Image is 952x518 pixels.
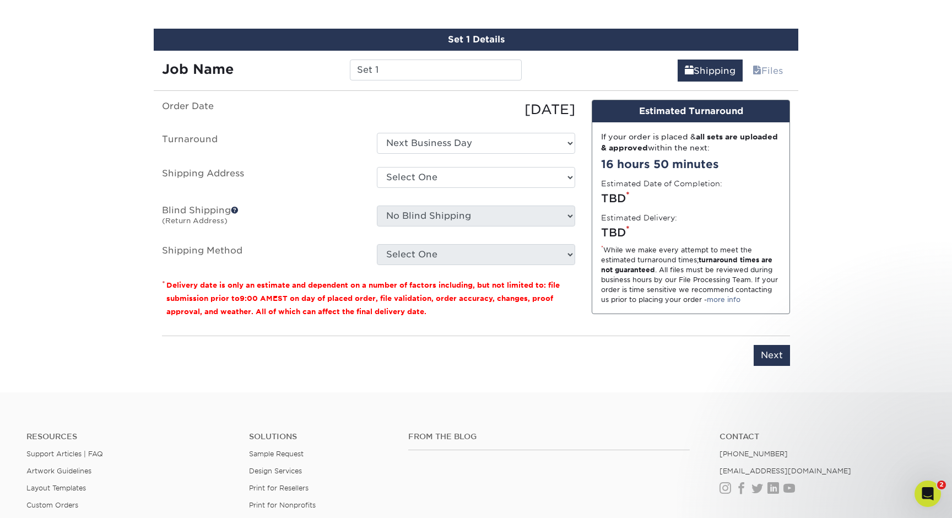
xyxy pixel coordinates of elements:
div: While we make every attempt to meet the estimated turnaround times; . All files must be reviewed ... [601,245,781,305]
a: Print for Nonprofits [249,501,316,509]
label: Turnaround [154,133,369,154]
div: [DATE] [369,100,583,120]
a: Sample Request [249,450,304,458]
strong: turnaround times are not guaranteed [601,256,772,274]
span: 2 [937,481,946,489]
div: 16 hours 50 minutes [601,156,781,172]
input: Next [754,345,790,366]
small: Delivery date is only an estimate and dependent on a number of factors including, but not limited... [166,281,560,316]
div: Set 1 Details [154,29,798,51]
strong: Job Name [162,61,234,77]
a: Support Articles | FAQ [26,450,103,458]
a: Layout Templates [26,484,86,492]
input: Enter a job name [350,60,521,80]
div: Estimated Turnaround [592,100,789,122]
label: Shipping Address [154,167,369,192]
a: Files [745,60,790,82]
h4: From the Blog [408,432,690,441]
a: Design Services [249,467,302,475]
a: [EMAIL_ADDRESS][DOMAIN_NAME] [720,467,851,475]
h4: Resources [26,432,232,441]
a: Custom Orders [26,501,78,509]
a: more info [707,295,740,304]
a: Print for Resellers [249,484,309,492]
div: TBD [601,190,781,207]
a: [PHONE_NUMBER] [720,450,788,458]
span: files [753,66,761,76]
span: 9:00 AM [240,294,273,303]
a: Shipping [678,60,743,82]
label: Blind Shipping [154,206,369,231]
label: Estimated Date of Completion: [601,178,722,189]
a: Artwork Guidelines [26,467,91,475]
div: If your order is placed & within the next: [601,131,781,154]
div: TBD [601,224,781,241]
h4: Solutions [249,432,392,441]
iframe: Intercom live chat [915,481,941,507]
span: shipping [685,66,694,76]
label: Order Date [154,100,369,120]
a: Contact [720,432,926,441]
small: (Return Address) [162,217,228,225]
label: Estimated Delivery: [601,212,677,223]
label: Shipping Method [154,244,369,265]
